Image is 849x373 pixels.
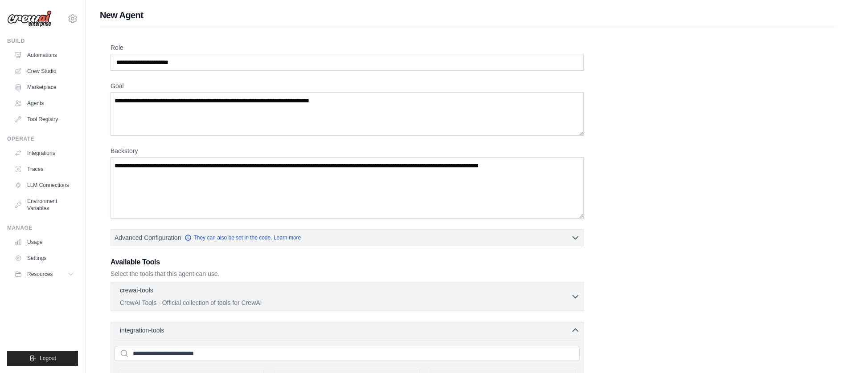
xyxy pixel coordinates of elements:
[111,257,584,268] h3: Available Tools
[111,43,584,52] label: Role
[27,271,53,278] span: Resources
[111,230,583,246] button: Advanced Configuration They can also be set in the code. Learn more
[40,355,56,362] span: Logout
[115,286,580,307] button: crewai-tools CrewAI Tools - Official collection of tools for CrewAI
[120,298,571,307] p: CrewAI Tools - Official collection of tools for CrewAI
[120,326,164,335] span: integration-tools
[11,112,78,126] a: Tool Registry
[7,351,78,366] button: Logout
[111,269,584,278] p: Select the tools that this agent can use.
[7,135,78,142] div: Operate
[11,267,78,281] button: Resources
[11,235,78,249] a: Usage
[7,10,52,27] img: Logo
[11,96,78,110] a: Agents
[11,251,78,265] a: Settings
[7,37,78,45] div: Build
[11,64,78,78] a: Crew Studio
[115,326,580,335] button: integration-tools
[11,48,78,62] a: Automations
[111,81,584,90] label: Goal
[115,233,181,242] span: Advanced Configuration
[11,146,78,160] a: Integrations
[11,178,78,192] a: LLM Connections
[111,146,584,155] label: Backstory
[11,194,78,215] a: Environment Variables
[100,9,835,21] h1: New Agent
[11,80,78,94] a: Marketplace
[11,162,78,176] a: Traces
[120,286,153,295] p: crewai-tools
[185,234,301,241] a: They can also be set in the code. Learn more
[7,224,78,231] div: Manage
